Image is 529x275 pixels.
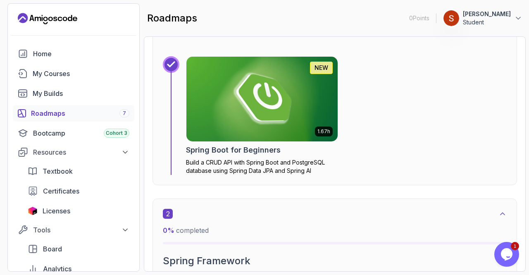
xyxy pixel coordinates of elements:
[13,65,134,82] a: courses
[163,226,209,234] span: completed
[33,147,129,157] div: Resources
[106,130,127,136] span: Cohort 3
[494,242,521,267] iframe: chat widget
[33,225,129,235] div: Tools
[443,10,522,26] button: user profile image[PERSON_NAME]Student
[43,244,62,254] span: Board
[183,55,341,143] img: Spring Boot for Beginners card
[43,186,79,196] span: Certificates
[43,264,71,274] span: Analytics
[23,241,134,257] a: board
[33,69,129,79] div: My Courses
[13,222,134,237] button: Tools
[13,105,134,122] a: roadmaps
[18,12,77,25] a: Landing page
[163,209,173,219] span: 2
[463,10,511,18] p: [PERSON_NAME]
[23,163,134,179] a: textbook
[13,85,134,102] a: builds
[147,12,197,25] h2: roadmaps
[13,45,134,62] a: home
[33,128,129,138] div: Bootcamp
[31,108,129,118] div: Roadmaps
[13,145,134,160] button: Resources
[28,207,38,215] img: jetbrains icon
[33,49,129,59] div: Home
[163,226,174,234] span: 0 %
[463,18,511,26] p: Student
[43,206,70,216] span: Licenses
[443,10,459,26] img: user profile image
[23,183,134,199] a: certificates
[23,203,134,219] a: licenses
[315,64,328,72] p: NEW
[43,166,73,176] span: Textbook
[186,144,281,156] h2: Spring Boot for Beginners
[163,254,507,268] h2: Spring Framework
[13,125,134,141] a: bootcamp
[123,110,126,117] span: 7
[33,88,129,98] div: My Builds
[186,158,338,175] p: Build a CRUD API with Spring Boot and PostgreSQL database using Spring Data JPA and Spring AI
[186,56,338,175] a: Spring Boot for Beginners card1.67hNEWSpring Boot for BeginnersBuild a CRUD API with Spring Boot ...
[317,128,330,135] p: 1.67h
[409,14,429,22] p: 0 Points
